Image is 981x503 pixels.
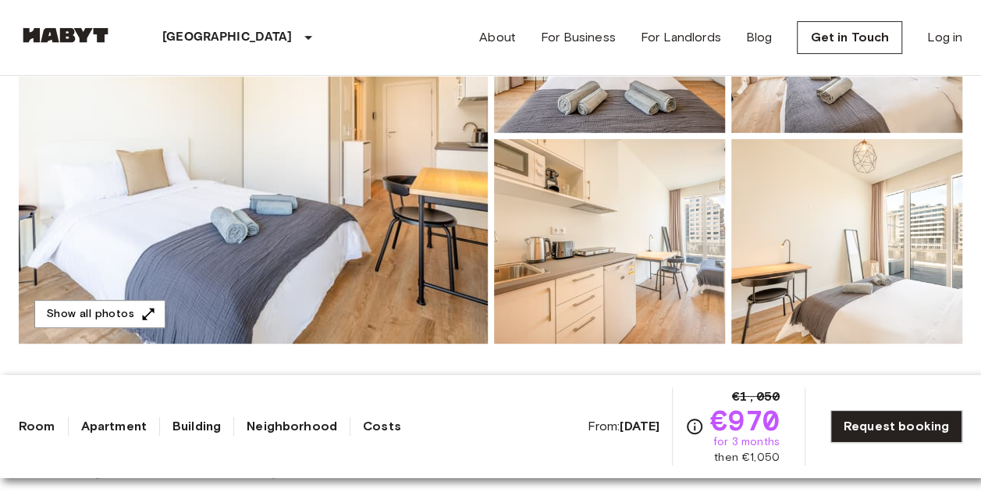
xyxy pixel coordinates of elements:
a: Neighborhood [247,417,337,436]
a: For Landlords [641,28,721,47]
a: Log in [927,28,962,47]
img: Picture of unit PT-17-148-204-01 [494,139,725,344]
span: From: [587,418,659,435]
a: Costs [363,417,401,436]
img: Habyt [19,27,112,43]
span: then €1,050 [714,450,780,466]
svg: Check cost overview for full price breakdown. Please note that discounts apply to new joiners onl... [685,417,704,436]
span: for 3 months [713,434,780,450]
a: Apartment [81,417,147,436]
a: Get in Touch [797,21,902,54]
a: Blog [746,28,773,47]
a: Building [172,417,221,436]
p: [GEOGRAPHIC_DATA] [162,28,293,47]
a: Room [19,417,55,436]
a: For Business [541,28,616,47]
button: Show all photos [34,300,165,329]
img: Picture of unit PT-17-148-204-01 [731,139,962,344]
a: About [479,28,516,47]
span: €1,050 [732,387,780,406]
a: Request booking [830,410,962,443]
b: [DATE] [620,419,659,433]
span: €970 [710,406,780,434]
